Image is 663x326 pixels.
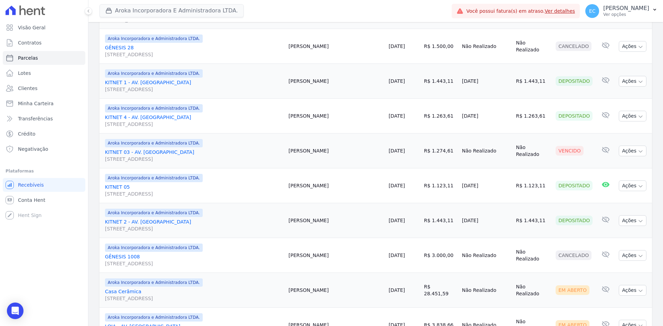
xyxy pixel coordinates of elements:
span: Aroka Incorporadora e Administradora LTDA. [105,139,203,147]
a: [DATE] [388,253,405,258]
button: Ações [619,146,646,156]
a: [DATE] [388,148,405,154]
span: Visão Geral [18,24,46,31]
td: [DATE] [459,168,513,203]
td: R$ 1.443,11 [421,64,459,99]
td: R$ 1.274,61 [421,134,459,168]
a: Transferências [3,112,85,126]
a: KITNET 2 - AV. [GEOGRAPHIC_DATA][STREET_ADDRESS] [105,218,283,232]
td: Não Realizado [459,273,513,308]
a: Clientes [3,81,85,95]
td: R$ 1.263,61 [421,99,459,134]
span: Aroka Incorporadora e Administradora LTDA. [105,174,203,182]
div: Cancelado [556,250,592,260]
a: [DATE] [388,43,405,49]
div: Depositado [556,216,593,225]
td: [DATE] [459,203,513,238]
a: Negativação [3,142,85,156]
td: Não Realizado [513,134,553,168]
td: R$ 1.123,11 [513,168,553,203]
span: Aroka Incorporadora e Administradora LTDA. [105,69,203,78]
a: Recebíveis [3,178,85,192]
td: [PERSON_NAME] [286,168,386,203]
a: Crédito [3,127,85,141]
div: Depositado [556,76,593,86]
td: R$ 1.443,11 [421,203,459,238]
span: Aroka Incorporadora e Administradora LTDA. [105,104,203,112]
a: [DATE] [388,287,405,293]
td: R$ 1.263,61 [513,99,553,134]
a: Casa Cerâmica[STREET_ADDRESS] [105,288,283,302]
td: Não Realizado [513,29,553,64]
span: Aroka Incorporadora e Administradora LTDA. [105,313,203,322]
a: Contratos [3,36,85,50]
td: R$ 28.451,59 [421,273,459,308]
button: Ações [619,285,646,296]
span: [STREET_ADDRESS] [105,260,283,267]
span: Aroka Incorporadora e Administradora LTDA. [105,34,203,43]
a: Parcelas [3,51,85,65]
span: [STREET_ADDRESS] [105,121,283,128]
button: Ações [619,76,646,87]
a: GÊNESIS 1008[STREET_ADDRESS] [105,253,283,267]
span: Crédito [18,130,36,137]
td: [PERSON_NAME] [286,64,386,99]
div: Open Intercom Messenger [7,303,23,319]
a: [DATE] [388,183,405,188]
span: Conta Hent [18,197,45,204]
td: Não Realizado [513,273,553,308]
button: Ações [619,111,646,121]
a: Visão Geral [3,21,85,34]
td: [PERSON_NAME] [286,203,386,238]
span: Parcelas [18,55,38,61]
td: [PERSON_NAME] [286,273,386,308]
span: [STREET_ADDRESS] [105,51,283,58]
td: [PERSON_NAME] [286,99,386,134]
a: Lotes [3,66,85,80]
p: Ver opções [603,12,649,17]
div: Depositado [556,181,593,190]
div: Depositado [556,111,593,121]
a: Ver detalhes [545,8,575,14]
span: Minha Carteira [18,100,54,107]
a: KITNET 05[STREET_ADDRESS] [105,184,283,197]
td: [DATE] [459,64,513,99]
a: Minha Carteira [3,97,85,110]
span: Aroka Incorporadora e Administradora LTDA. [105,244,203,252]
div: Cancelado [556,41,592,51]
button: Ações [619,41,646,52]
span: Clientes [18,85,37,92]
span: [STREET_ADDRESS] [105,225,283,232]
span: Lotes [18,70,31,77]
span: Você possui fatura(s) em atraso. [466,8,575,15]
span: Transferências [18,115,53,122]
a: GÊNESIS 28[STREET_ADDRESS] [105,44,283,58]
td: R$ 1.500,00 [421,29,459,64]
span: Contratos [18,39,41,46]
td: Não Realizado [459,238,513,273]
a: [DATE] [388,218,405,223]
td: [PERSON_NAME] [286,29,386,64]
span: [STREET_ADDRESS] [105,295,283,302]
td: Não Realizado [459,29,513,64]
a: Conta Hent [3,193,85,207]
span: Negativação [18,146,48,152]
a: KITNET 03 - AV. [GEOGRAPHIC_DATA][STREET_ADDRESS] [105,149,283,162]
span: EC [589,9,596,13]
a: [DATE] [388,113,405,119]
td: Não Realizado [513,238,553,273]
button: EC [PERSON_NAME] Ver opções [580,1,663,21]
button: Ações [619,215,646,226]
td: [DATE] [459,99,513,134]
a: [DATE] [388,78,405,84]
div: Vencido [556,146,584,156]
span: [STREET_ADDRESS] [105,190,283,197]
a: KITNET 1 - AV. [GEOGRAPHIC_DATA][STREET_ADDRESS] [105,79,283,93]
p: [PERSON_NAME] [603,5,649,12]
span: [STREET_ADDRESS] [105,86,283,93]
span: Aroka Incorporadora e Administradora LTDA. [105,278,203,287]
div: Plataformas [6,167,83,175]
span: [STREET_ADDRESS] [105,156,283,162]
td: Não Realizado [459,134,513,168]
button: Ações [619,250,646,261]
